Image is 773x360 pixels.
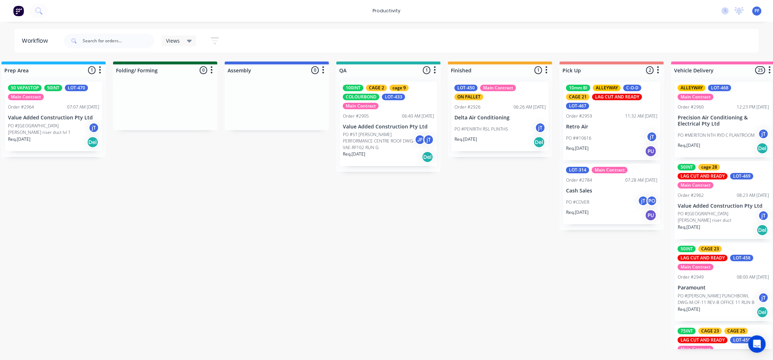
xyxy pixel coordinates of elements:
div: LAG CUT AND READY [678,173,728,179]
p: Cash Sales [566,188,657,194]
div: cage 28 [698,164,720,170]
div: LOT-433 [382,94,405,100]
div: JF [415,134,425,145]
div: Order #2905 [343,113,369,119]
div: LOT-314 [566,167,589,173]
div: 75INT [678,328,696,334]
div: 50INTcage 28LAG CUT AND READYLOT-469Main ContractOrder #296208:23 AM [DATE]Value Added Constructi... [675,161,772,240]
p: Req. [DATE] [678,142,700,149]
div: Main Contract [678,182,714,189]
div: Del [757,224,768,236]
div: Main Contract [480,85,516,91]
div: LOT-450 [454,85,478,91]
div: 06:40 AM [DATE] [402,113,434,119]
div: Del [757,143,768,154]
input: Search for orders... [83,34,154,48]
div: CAGE 2 [366,85,387,91]
p: Req. [DATE] [343,151,365,157]
p: Value Added Construction Pty Ltd [343,124,434,130]
div: Del [757,306,768,318]
div: Main Contract [678,264,714,270]
div: Order #2784 [566,177,592,183]
div: 50 VAPASTOP50INTLOT-470Main ContractOrder #296407:07 AM [DATE]Value Added Construction Pty LtdPO ... [5,82,102,151]
div: LOT-468 [708,85,731,91]
p: PO ##10616 [566,135,591,141]
div: 07:28 AM [DATE] [625,177,657,183]
div: Order #2960 [678,104,704,110]
div: 10mm BIALLEYWAYC-O-DCAGE 21LAG CUT AND READYLOT-467Order #295911:32 AM [DATE]Retro AirPO ##10616j... [563,82,660,160]
div: jT [758,128,769,139]
div: jT [423,134,434,145]
div: 100INTCAGE 2cage 9COLOURBONDLOT-433Main ContractOrder #290506:40 AM [DATE]Value Added Constructio... [340,82,437,166]
p: PO #ST [PERSON_NAME] PERFORMANCE CENTRE ROOF DWG-VAE-RF102 RUN G [343,131,415,151]
div: LOT-314Main ContractOrder #278407:28 AM [DATE]Cash SalesPO #COVERjTPOReq.[DATE]PU [563,164,660,224]
p: PO #[GEOGRAPHIC_DATA][PERSON_NAME] riser duct [678,211,758,224]
div: LAG CUT AND READY [678,255,728,261]
div: jT [88,122,99,133]
div: 11:32 AM [DATE] [625,113,657,119]
div: jT [535,122,546,133]
p: PO #PENRITH RSL PLINTHS [454,126,508,132]
div: Workflow [22,37,51,45]
div: CAGE 23 [698,328,722,334]
p: PO #MERITON NTH RYD C PLANTROOM [678,132,755,139]
div: 12:23 PM [DATE] [737,104,769,110]
p: Delta Air Conditioning [454,115,546,121]
div: CAGE 25 [724,328,748,334]
div: CAGE 21 [566,94,590,100]
div: cage 9 [390,85,409,91]
div: LOT-450Main ContractON PALLETOrder #292606:26 AM [DATE]Delta Air ConditioningPO #PENRITH RSL PLIN... [452,82,549,151]
div: Order #2959 [566,113,592,119]
div: jT [758,292,769,303]
div: Del [422,151,433,163]
div: Main Contract [592,167,628,173]
div: PO [647,195,657,206]
img: Factory [13,5,24,16]
div: 10mm BI [566,85,590,91]
div: 100INT [343,85,363,91]
p: Precision Air Conditioning & Electrical Pty Ltd [678,115,769,127]
p: PO #[PERSON_NAME] PUNCHBOWL DWG-M-OF-11 REV-B OFFICE 11 RUN B [678,293,758,306]
div: Del [87,136,99,148]
div: Order #2949 [678,274,704,280]
div: 07:07 AM [DATE] [67,104,99,110]
div: CAGE 23 [698,246,722,252]
div: productivity [369,5,404,16]
div: Order #2926 [454,104,481,110]
div: 08:23 AM [DATE] [737,192,769,199]
div: 06:26 AM [DATE] [514,104,546,110]
p: Paramount [678,285,769,291]
p: Retro Air [566,124,657,130]
div: 50 VAPASTOP [8,85,42,91]
div: Main Contract [343,103,379,109]
div: jT [758,210,769,221]
div: 50INT [678,246,696,252]
div: LAG CUT AND READY [678,337,728,343]
div: Main Contract [678,346,714,352]
p: Value Added Construction Pty Ltd [678,203,769,209]
div: 50INT [678,164,696,170]
div: jT [638,195,649,206]
p: Req. [DATE] [454,136,477,143]
div: 50INTCAGE 23LAG CUT AND READYLOT-458Main ContractOrder #294908:00 AM [DATE]ParamountPO #[PERSON_N... [675,243,772,321]
div: Del [533,136,545,148]
div: Open Intercom Messenger [748,335,766,353]
div: COLOURBOND [343,94,379,100]
div: ALLEYWAYLOT-468Main ContractOrder #296012:23 PM [DATE]Precision Air Conditioning & Electrical Pty... [675,82,772,157]
div: 50INT [44,85,62,91]
div: LOT-469 [730,173,753,179]
div: 08:00 AM [DATE] [737,274,769,280]
div: PU [645,145,657,157]
p: Req. [DATE] [678,306,700,313]
div: ON PALLET [454,94,483,100]
div: ALLEYWAY [593,85,621,91]
div: LOT-458 [730,255,753,261]
div: Order #2964 [8,104,34,110]
p: PO #[GEOGRAPHIC_DATA][PERSON_NAME] riser duct lvl 1 [8,123,88,136]
div: LOT-459 [730,337,753,343]
p: Req. [DATE] [566,209,589,216]
p: Req. [DATE] [566,145,589,152]
div: Main Contract [678,94,714,100]
div: jT [647,131,657,142]
div: ALLEYWAY [678,85,706,91]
